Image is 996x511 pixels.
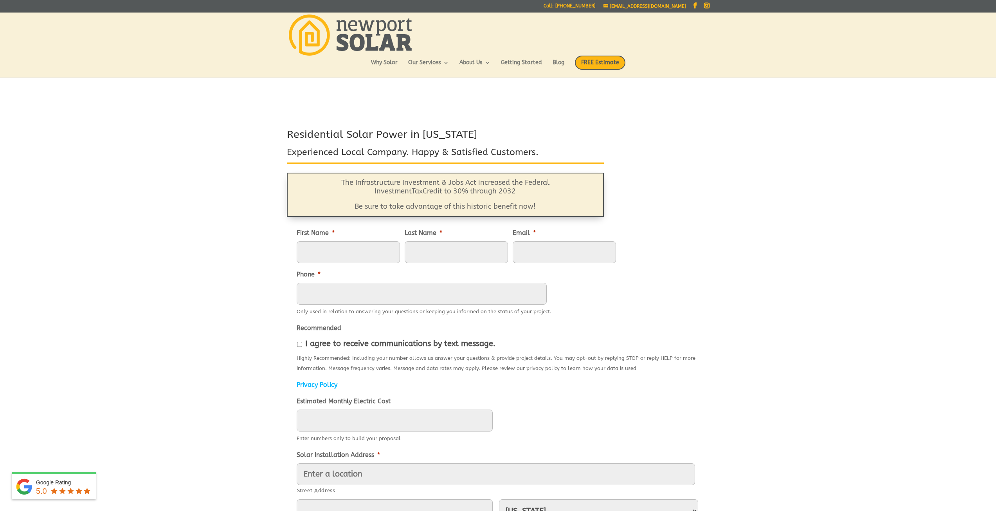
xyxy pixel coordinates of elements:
[603,4,686,9] a: [EMAIL_ADDRESS][DOMAIN_NAME]
[297,451,380,459] label: Solar Installation Address
[297,381,337,388] a: Privacy Policy
[501,60,542,73] a: Getting Started
[297,432,700,444] div: Enter numbers only to build your proposal
[297,397,391,406] label: Estimated Monthly Electric Cost
[305,339,495,348] label: I agree to receive communications by text message.
[371,60,398,73] a: Why Solar
[575,56,625,78] a: FREE Estimate
[408,60,449,73] a: Our Services
[575,56,625,70] span: FREE Estimate
[307,179,584,202] p: The Infrastructure Investment & Jobs Act increased the Federal Investment Credit to 30% through 2032
[307,202,584,211] p: Be sure to take advantage of this historic benefit now!
[513,229,536,237] label: Email
[297,229,335,237] label: First Name
[287,127,604,146] h2: Residential Solar Power in [US_STATE]
[297,271,321,279] label: Phone
[297,463,695,485] input: Enter a location
[412,187,423,195] span: Tax
[553,60,564,73] a: Blog
[297,351,700,374] div: Highly Recommended: Including your number allows us answer your questions & provide project detai...
[297,324,341,332] label: Recommended
[36,478,92,486] div: Google Rating
[459,60,490,73] a: About Us
[36,487,47,495] span: 5.0
[405,229,442,237] label: Last Name
[289,14,412,56] img: Newport Solar | Solar Energy Optimized.
[544,4,596,12] a: Call: [PHONE_NUMBER]
[297,305,551,317] div: Only used in relation to answering your questions or keeping you informed on the status of your p...
[287,146,604,163] h3: Experienced Local Company. Happy & Satisfied Customers.
[297,486,695,496] label: Street Address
